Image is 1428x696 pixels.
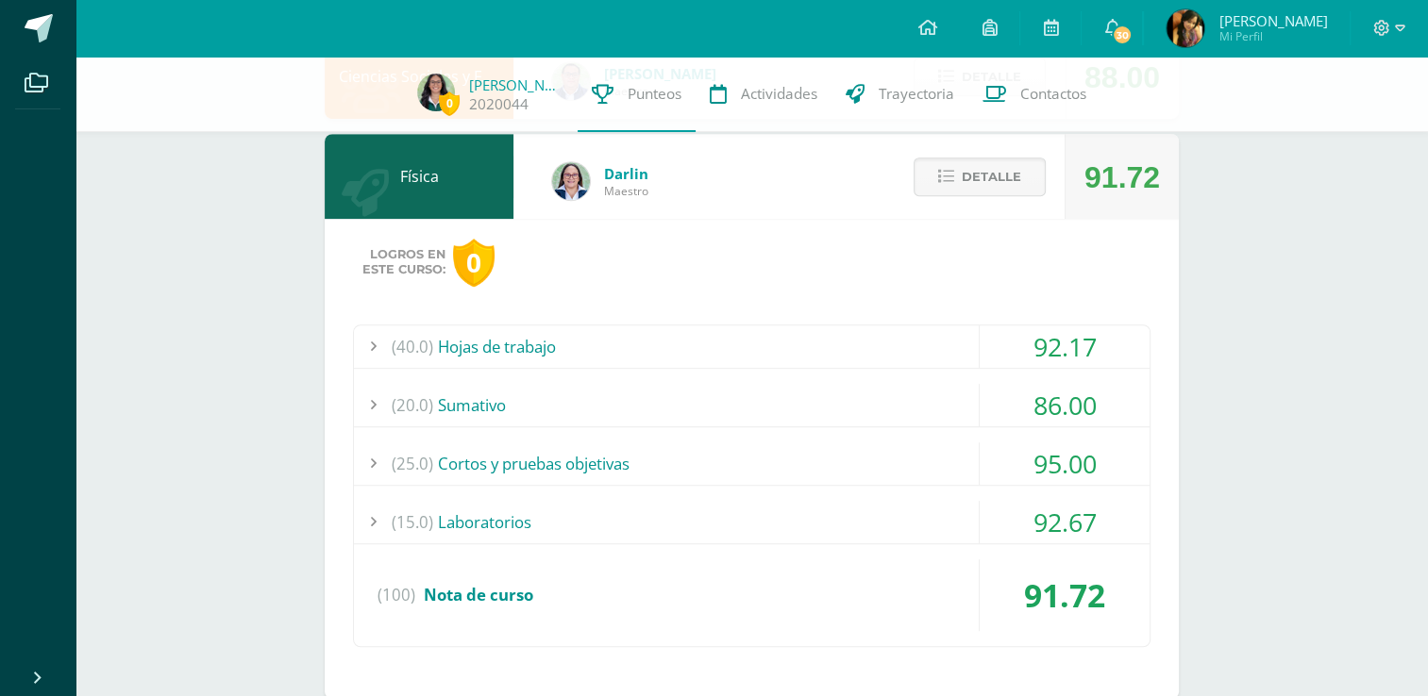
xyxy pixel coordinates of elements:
[354,325,1150,368] div: Hojas de trabajo
[1218,11,1327,30] span: [PERSON_NAME]
[392,442,433,485] span: (25.0)
[604,183,648,199] span: Maestro
[980,325,1150,368] div: 92.17
[1020,84,1086,104] span: Contactos
[980,442,1150,485] div: 95.00
[354,442,1150,485] div: Cortos y pruebas objetivas
[604,164,648,183] span: Darlin
[879,84,954,104] span: Trayectoria
[424,584,533,605] span: Nota de curso
[962,159,1021,194] span: Detalle
[469,75,563,94] a: [PERSON_NAME]
[832,57,968,132] a: Trayectoria
[980,559,1150,631] div: 91.72
[741,84,817,104] span: Actividades
[378,559,415,631] span: (100)
[1218,28,1327,44] span: Mi Perfil
[980,501,1150,543] div: 92.67
[1167,9,1204,47] img: 247917de25ca421199a556a291ddd3f6.png
[392,325,433,368] span: (40.0)
[1084,135,1160,220] div: 91.72
[362,247,445,277] span: Logros en este curso:
[439,91,460,115] span: 0
[417,74,455,111] img: a01f4c67880a69ff8ac373e37573f08f.png
[628,84,681,104] span: Punteos
[354,384,1150,426] div: Sumativo
[354,501,1150,543] div: Laboratorios
[578,57,696,132] a: Punteos
[392,384,433,426] span: (20.0)
[696,57,832,132] a: Actividades
[980,384,1150,426] div: 86.00
[968,57,1100,132] a: Contactos
[552,162,590,200] img: 571966f00f586896050bf2f129d9ef0a.png
[325,134,513,219] div: Física
[392,501,433,543] span: (15.0)
[469,94,529,114] a: 2020044
[1112,25,1133,45] span: 30
[453,239,495,287] div: 0
[914,157,1046,196] button: Detalle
